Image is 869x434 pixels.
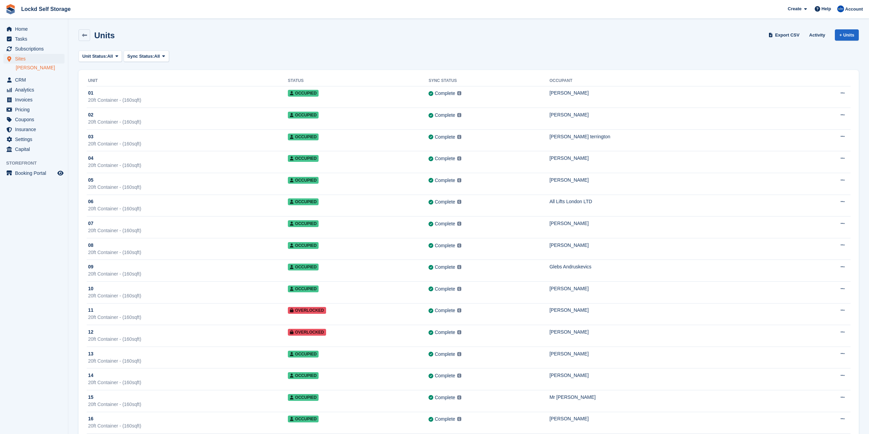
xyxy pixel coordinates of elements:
[88,394,94,401] span: 15
[288,307,326,314] span: Overlocked
[435,416,455,423] div: Complete
[15,24,56,34] span: Home
[288,134,319,140] span: Occupied
[88,97,288,104] div: 20ft Container - (160sqft)
[457,178,461,182] img: icon-info-grey-7440780725fd019a000dd9b08b2336e03edf1995a4989e88bcd33f0948082b44.svg
[3,34,65,44] a: menu
[435,134,455,141] div: Complete
[549,198,798,205] div: All Lifts London LTD
[15,125,56,134] span: Insurance
[457,222,461,226] img: icon-info-grey-7440780725fd019a000dd9b08b2336e03edf1995a4989e88bcd33f0948082b44.svg
[3,75,65,85] a: menu
[767,29,802,41] a: Export CSV
[16,65,65,71] a: [PERSON_NAME]
[88,415,94,422] span: 16
[88,220,94,227] span: 07
[288,264,319,270] span: Occupied
[549,328,798,336] div: [PERSON_NAME]
[87,75,288,86] th: Unit
[88,227,288,234] div: 20ft Container - (160sqft)
[549,263,798,270] div: Glebs Andruskevics
[549,133,798,140] div: [PERSON_NAME] terrington
[3,125,65,134] a: menu
[457,395,461,400] img: icon-info-grey-7440780725fd019a000dd9b08b2336e03edf1995a4989e88bcd33f0948082b44.svg
[3,95,65,104] a: menu
[435,329,455,336] div: Complete
[435,307,455,314] div: Complete
[15,95,56,104] span: Invoices
[88,307,94,314] span: 11
[56,169,65,177] a: Preview store
[88,118,288,126] div: 20ft Container - (160sqft)
[107,53,113,60] span: All
[88,314,288,321] div: 20ft Container - (160sqft)
[88,328,94,336] span: 12
[835,29,859,41] a: + Units
[15,135,56,144] span: Settings
[435,242,455,249] div: Complete
[775,32,800,39] span: Export CSV
[457,113,461,117] img: icon-info-grey-7440780725fd019a000dd9b08b2336e03edf1995a4989e88bcd33f0948082b44.svg
[15,34,56,44] span: Tasks
[549,307,798,314] div: [PERSON_NAME]
[82,53,107,60] span: Unit Status:
[127,53,154,60] span: Sync Status:
[15,44,56,54] span: Subscriptions
[88,162,288,169] div: 20ft Container - (160sqft)
[549,89,798,97] div: [PERSON_NAME]
[435,112,455,119] div: Complete
[457,265,461,269] img: icon-info-grey-7440780725fd019a000dd9b08b2336e03edf1995a4989e88bcd33f0948082b44.svg
[88,140,288,148] div: 20ft Container - (160sqft)
[435,285,455,293] div: Complete
[549,75,798,86] th: Occupant
[88,422,288,430] div: 20ft Container - (160sqft)
[88,198,94,205] span: 06
[3,135,65,144] a: menu
[15,85,56,95] span: Analytics
[3,105,65,114] a: menu
[457,417,461,421] img: icon-info-grey-7440780725fd019a000dd9b08b2336e03edf1995a4989e88bcd33f0948082b44.svg
[457,135,461,139] img: icon-info-grey-7440780725fd019a000dd9b08b2336e03edf1995a4989e88bcd33f0948082b44.svg
[549,350,798,358] div: [PERSON_NAME]
[88,89,94,97] span: 01
[549,285,798,292] div: [PERSON_NAME]
[457,374,461,378] img: icon-info-grey-7440780725fd019a000dd9b08b2336e03edf1995a4989e88bcd33f0948082b44.svg
[457,330,461,334] img: icon-info-grey-7440780725fd019a000dd9b08b2336e03edf1995a4989e88bcd33f0948082b44.svg
[549,111,798,118] div: [PERSON_NAME]
[3,168,65,178] a: menu
[435,220,455,227] div: Complete
[435,90,455,97] div: Complete
[288,75,429,86] th: Status
[788,5,801,12] span: Create
[457,200,461,204] img: icon-info-grey-7440780725fd019a000dd9b08b2336e03edf1995a4989e88bcd33f0948082b44.svg
[15,144,56,154] span: Capital
[288,329,326,336] span: Overlocked
[549,394,798,401] div: Mr [PERSON_NAME]
[435,155,455,162] div: Complete
[288,416,319,422] span: Occupied
[288,220,319,227] span: Occupied
[435,198,455,206] div: Complete
[288,112,319,118] span: Occupied
[88,292,288,299] div: 20ft Container - (160sqft)
[88,263,94,270] span: 09
[88,270,288,278] div: 20ft Container - (160sqft)
[288,155,319,162] span: Occupied
[88,336,288,343] div: 20ft Container - (160sqft)
[88,242,94,249] span: 08
[88,401,288,408] div: 20ft Container - (160sqft)
[88,177,94,184] span: 05
[549,220,798,227] div: [PERSON_NAME]
[88,358,288,365] div: 20ft Container - (160sqft)
[154,53,160,60] span: All
[3,115,65,124] a: menu
[549,155,798,162] div: [PERSON_NAME]
[124,51,169,62] button: Sync Status: All
[288,242,319,249] span: Occupied
[15,105,56,114] span: Pricing
[88,205,288,212] div: 20ft Container - (160sqft)
[15,168,56,178] span: Booking Portal
[3,144,65,154] a: menu
[88,285,94,292] span: 10
[807,29,828,41] a: Activity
